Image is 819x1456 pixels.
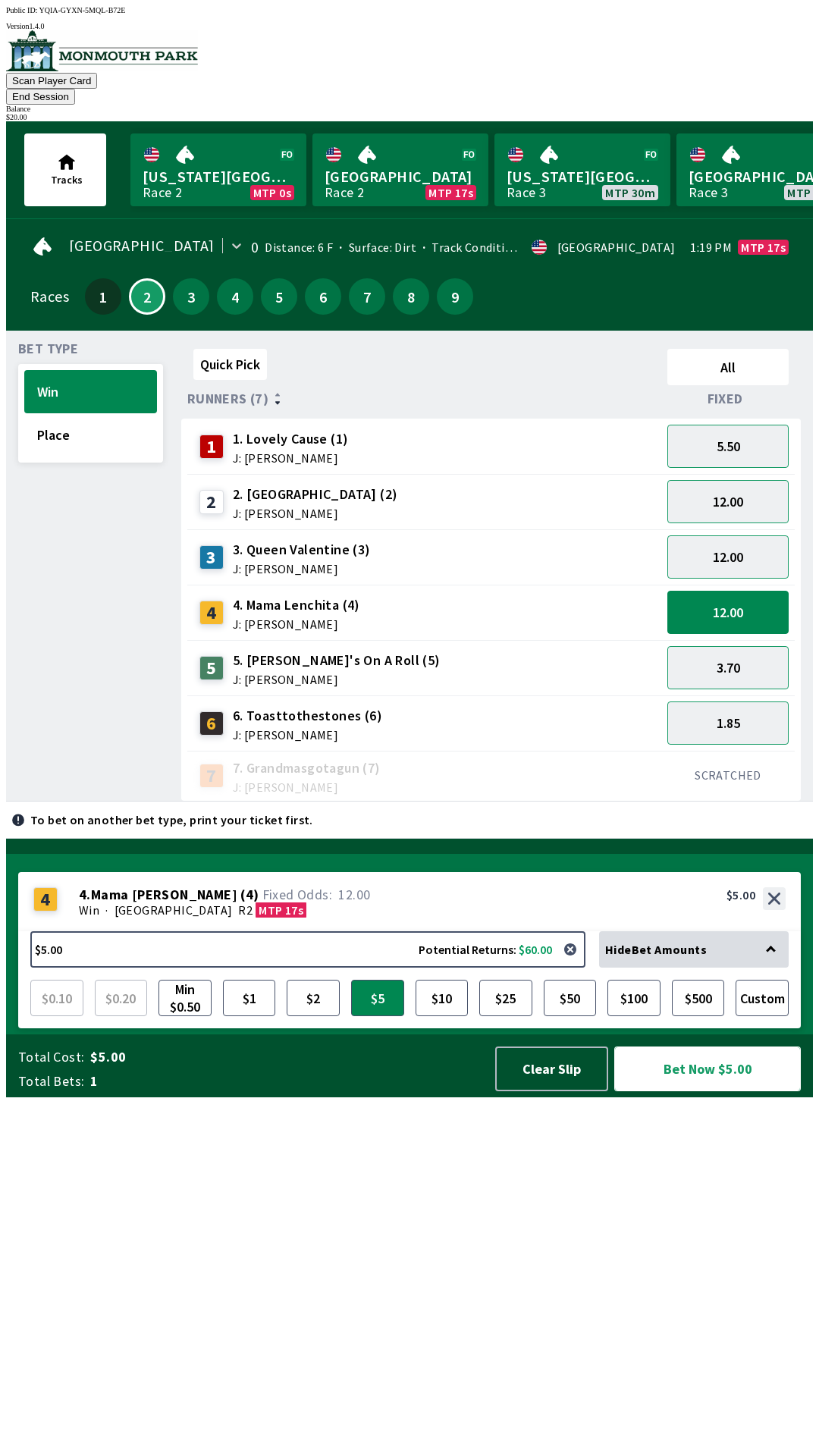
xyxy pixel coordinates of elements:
span: 5 [265,291,293,302]
span: $100 [611,984,657,1012]
span: Win [37,383,144,400]
span: Distance: 6 F [265,240,333,255]
img: venue logo [6,30,198,71]
button: $25 [479,980,532,1016]
button: Place [24,413,157,457]
span: Runners (7) [187,393,268,405]
span: 7 [353,291,381,302]
span: Surface: Dirt [333,240,416,255]
button: Clear Slip [495,1046,608,1091]
span: 3 [177,291,206,302]
span: $5.00 [90,1048,481,1066]
span: Custom [739,984,785,1012]
span: ( 4 ) [240,887,259,902]
button: Min $0.50 [158,980,212,1016]
span: J: [PERSON_NAME] [233,673,441,686]
button: $5 [351,980,404,1016]
span: $500 [676,984,721,1012]
span: 2 [134,293,160,300]
span: 6 [309,291,337,302]
button: 3.70 [667,646,789,689]
div: Race 2 [325,187,364,199]
span: 1.85 [717,714,740,732]
span: Total Bets: [18,1072,84,1090]
span: 7. Grandmasgotagun (7) [233,758,381,778]
span: 4 . [79,887,91,902]
span: [US_STATE][GEOGRAPHIC_DATA] [143,167,294,187]
span: 4. Mama Lenchita (4) [233,595,360,615]
button: Win [24,370,157,413]
a: [US_STATE][GEOGRAPHIC_DATA]Race 3MTP 30m [494,133,670,206]
span: 5. [PERSON_NAME]'s On A Roll (5) [233,651,441,670]
span: $1 [227,984,272,1012]
span: Clear Slip [509,1060,595,1078]
span: All [674,359,782,376]
span: 2. [GEOGRAPHIC_DATA] (2) [233,485,398,504]
button: $1 [223,980,276,1016]
div: Race 3 [689,187,728,199]
span: $2 [290,984,336,1012]
span: 1:19 PM [690,241,732,253]
span: 3. Queen Valentine (3) [233,540,371,560]
div: 2 [199,490,224,514]
a: [US_STATE][GEOGRAPHIC_DATA]Race 2MTP 0s [130,133,306,206]
div: Runners (7) [187,391,661,406]
button: $500 [672,980,725,1016]
span: $10 [419,984,465,1012]
p: To bet on another bet type, print your ticket first. [30,814,313,826]
button: 3 [173,278,209,315]
span: 9 [441,291,469,302]
span: Fixed [708,393,743,405]
button: $100 [607,980,661,1016]
button: $10 [416,980,469,1016]
div: Race 3 [507,187,546,199]
span: [GEOGRAPHIC_DATA] [115,902,233,918]
span: 12.00 [713,493,743,510]
span: YQIA-GYXN-5MQL-B72E [39,6,126,14]
span: · [105,902,108,918]
span: 12.00 [713,548,743,566]
div: 4 [33,887,58,912]
span: [GEOGRAPHIC_DATA] [69,240,215,252]
button: 12.00 [667,535,789,579]
span: J: [PERSON_NAME] [233,452,349,464]
span: MTP 30m [605,187,655,199]
span: 1. Lovely Cause (1) [233,429,349,449]
span: J: [PERSON_NAME] [233,729,382,741]
span: 8 [397,291,425,302]
span: 12.00 [338,886,370,903]
div: 3 [199,545,224,570]
span: J: [PERSON_NAME] [233,507,398,519]
span: $5 [355,984,400,1012]
button: $5.00Potential Returns: $60.00 [30,931,585,968]
button: $2 [287,980,340,1016]
span: $25 [483,984,529,1012]
div: Balance [6,105,813,113]
button: Bet Now $5.00 [614,1046,801,1091]
span: MTP 0s [253,187,291,199]
button: End Session [6,89,75,105]
span: Total Cost: [18,1048,84,1066]
div: 6 [199,711,224,736]
button: 5.50 [667,425,789,468]
div: 7 [199,764,224,788]
button: 12.00 [667,591,789,634]
button: 7 [349,278,385,315]
button: $50 [544,980,597,1016]
span: J: [PERSON_NAME] [233,781,381,793]
span: 4 [221,291,249,302]
div: [GEOGRAPHIC_DATA] [557,241,676,253]
span: Hide Bet Amounts [605,942,707,957]
span: MTP 17s [741,241,786,253]
button: 12.00 [667,480,789,523]
span: 3.70 [717,659,740,676]
div: 1 [199,435,224,459]
span: [US_STATE][GEOGRAPHIC_DATA] [507,167,658,187]
button: 5 [261,278,297,315]
span: Min $0.50 [162,984,208,1012]
div: Public ID: [6,6,813,14]
button: 1 [85,278,121,315]
button: Scan Player Card [6,73,97,89]
span: 1 [89,291,118,302]
button: Quick Pick [193,349,267,380]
